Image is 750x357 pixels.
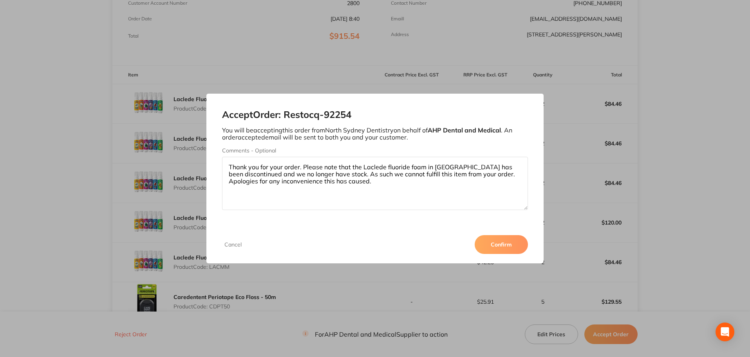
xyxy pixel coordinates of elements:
[222,127,528,141] p: You will be accepting this order from North Sydney Dentistry on behalf of . An order accepted ema...
[428,126,501,134] b: AHP Dental and Medical
[222,147,528,154] label: Comments - Optional
[222,109,528,120] h2: Accept Order: Restocq- 92254
[475,235,528,254] button: Confirm
[222,157,528,210] textarea: Thank you for your order. Please note that the Laclede fluoride foam in [GEOGRAPHIC_DATA] has bee...
[222,241,244,248] button: Cancel
[716,323,734,341] div: Open Intercom Messenger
